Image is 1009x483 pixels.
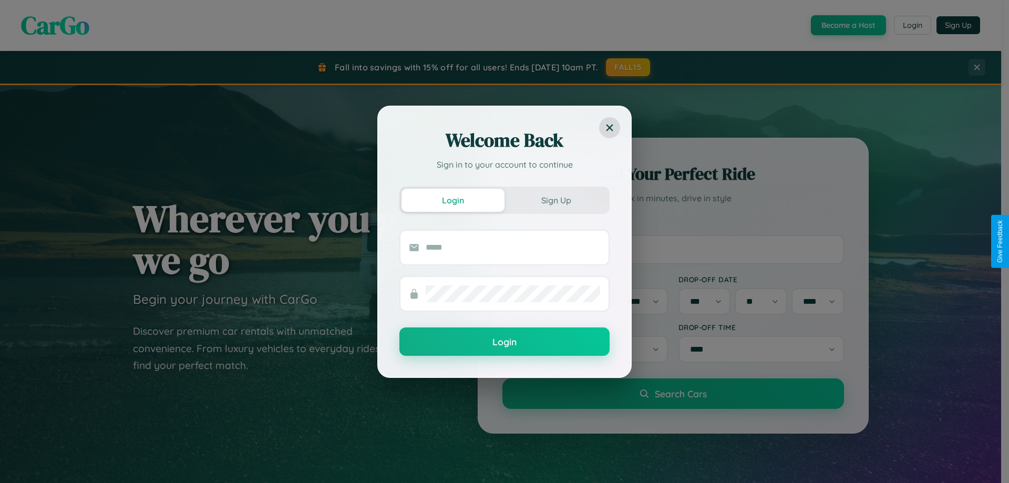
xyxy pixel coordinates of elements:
button: Sign Up [504,189,608,212]
button: Login [399,327,610,356]
h2: Welcome Back [399,128,610,153]
p: Sign in to your account to continue [399,158,610,171]
div: Give Feedback [996,220,1004,263]
button: Login [401,189,504,212]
